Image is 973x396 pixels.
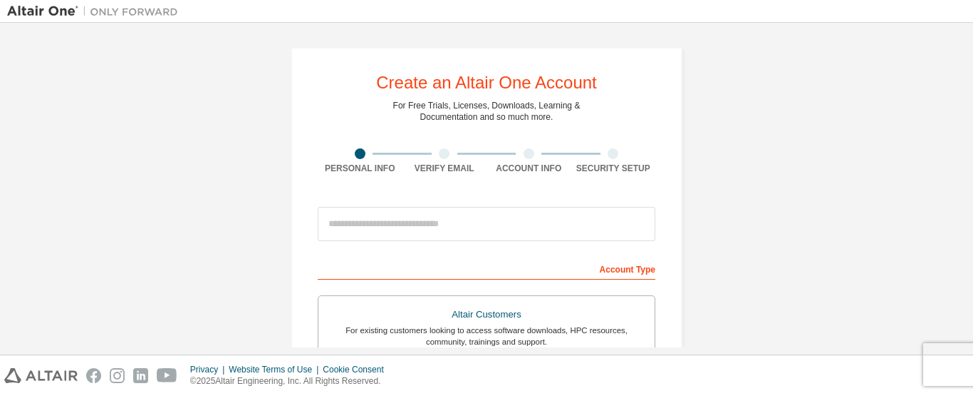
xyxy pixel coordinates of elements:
[327,325,646,347] div: For existing customers looking to access software downloads, HPC resources, community, trainings ...
[157,368,177,383] img: youtube.svg
[318,163,402,174] div: Personal Info
[4,368,78,383] img: altair_logo.svg
[486,163,571,174] div: Account Info
[7,4,185,19] img: Altair One
[190,375,392,387] p: © 2025 Altair Engineering, Inc. All Rights Reserved.
[229,364,323,375] div: Website Terms of Use
[86,368,101,383] img: facebook.svg
[110,368,125,383] img: instagram.svg
[318,257,655,280] div: Account Type
[327,305,646,325] div: Altair Customers
[190,364,229,375] div: Privacy
[393,100,581,123] div: For Free Trials, Licenses, Downloads, Learning & Documentation and so much more.
[133,368,148,383] img: linkedin.svg
[323,364,392,375] div: Cookie Consent
[402,163,487,174] div: Verify Email
[376,74,597,91] div: Create an Altair One Account
[571,163,656,174] div: Security Setup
